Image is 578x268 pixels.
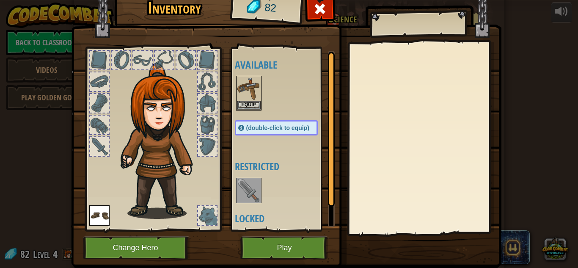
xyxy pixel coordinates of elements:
[246,124,309,131] span: (double-click to equip)
[117,63,208,219] img: hair_f2.png
[237,101,261,110] button: Equip
[235,59,335,70] h4: Available
[83,236,190,260] button: Change Hero
[240,236,329,260] button: Play
[237,179,261,202] img: portrait.png
[237,77,261,100] img: portrait.png
[235,161,335,172] h4: Restricted
[89,205,110,226] img: portrait.png
[235,213,335,224] h4: Locked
